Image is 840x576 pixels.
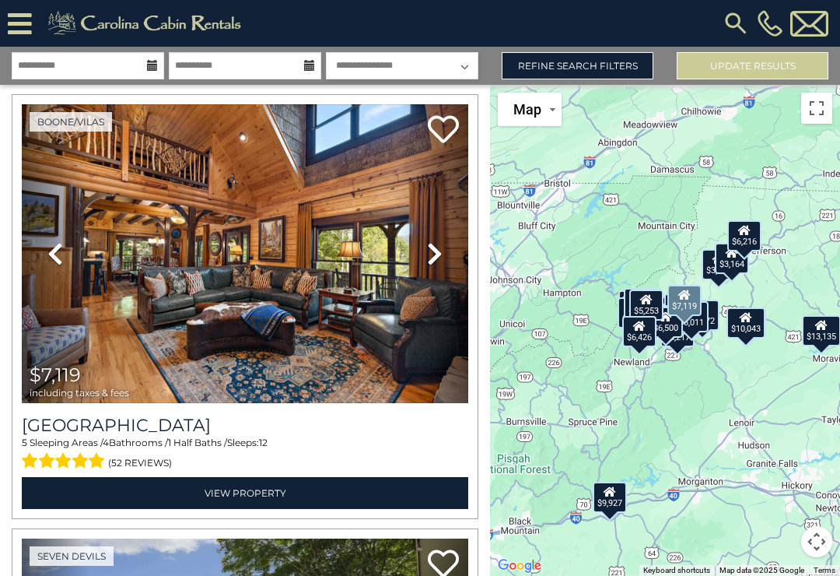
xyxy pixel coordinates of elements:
span: 1 Half Baths / [168,437,227,448]
div: $7,872 [685,299,719,330]
div: $5,253 [629,290,663,321]
div: $6,217 [660,315,695,346]
a: Refine Search Filters [502,52,653,79]
div: Sleeping Areas / Bathrooms / Sleeps: [22,436,468,473]
img: Google [494,556,545,576]
span: Map data ©2025 Google [719,566,804,574]
img: search-regular.svg [722,9,750,37]
span: (52 reviews) [108,453,172,473]
span: 4 [103,437,109,448]
a: Add to favorites [428,114,459,147]
span: 12 [259,437,268,448]
span: including taxes & fees [30,388,129,398]
div: $6,216 [727,220,761,251]
span: $7,119 [30,364,81,386]
span: Map [513,101,541,118]
a: Open this area in Google Maps (opens a new window) [494,556,545,576]
div: $9,927 [593,481,627,512]
div: $8,241 [624,287,658,318]
a: [GEOGRAPHIC_DATA] [22,415,468,436]
a: [PHONE_NUMBER] [754,10,786,37]
button: Map camera controls [801,526,832,557]
div: $6,011 [674,301,709,332]
button: Change map style [498,93,562,126]
div: $7,119 [667,285,702,316]
div: $10,043 [726,307,765,339]
div: $6,500 [649,306,683,337]
img: thumbnail_163281249.jpeg [22,104,468,404]
a: Boone/Vilas [30,112,112,132]
a: Terms [814,566,835,574]
div: $3,899 [702,249,736,280]
button: Update Results [677,52,828,79]
img: Khaki-logo.png [40,8,254,39]
div: $3,164 [715,242,749,273]
span: 5 [22,437,27,448]
a: View Property [22,477,468,509]
button: Toggle fullscreen view [801,93,832,124]
a: Seven Devils [30,546,114,566]
button: Keyboard shortcuts [643,565,710,576]
div: $5,338 [618,297,652,328]
div: $6,426 [622,316,656,347]
h3: Diamond Creek Lodge [22,415,468,436]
